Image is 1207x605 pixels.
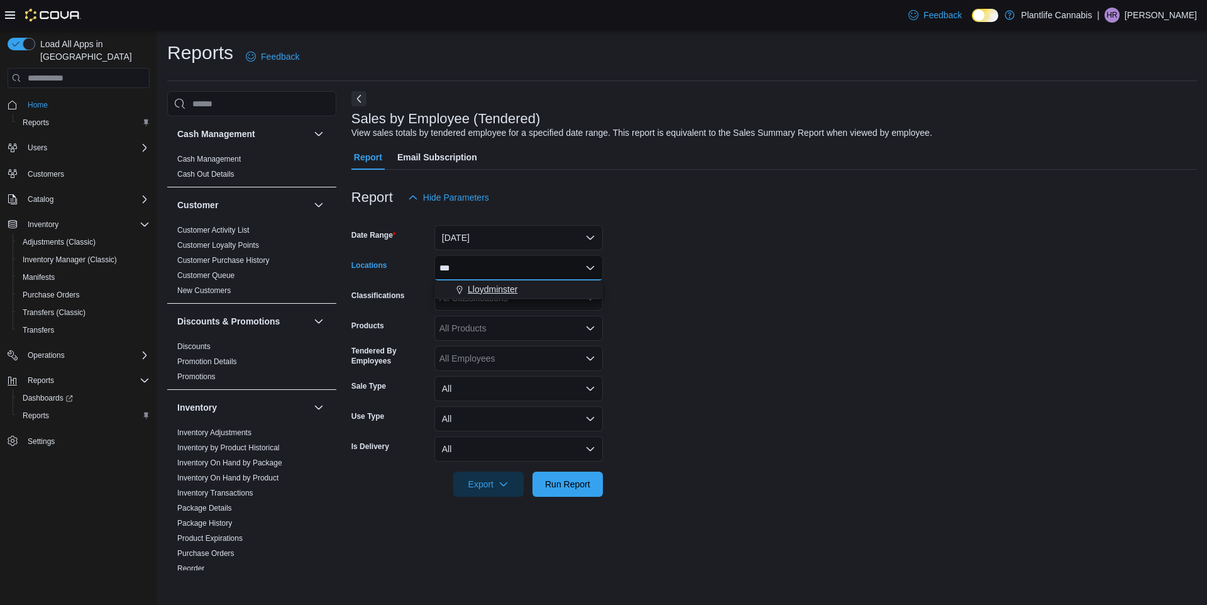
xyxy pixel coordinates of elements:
button: Reports [23,373,59,388]
button: Inventory [23,217,63,232]
nav: Complex example [8,91,150,483]
button: Home [3,96,155,114]
span: Inventory [23,217,150,232]
button: Users [3,139,155,157]
span: Customers [23,165,150,181]
span: Report [354,145,382,170]
button: Reports [3,372,155,389]
h3: Customer [177,199,218,211]
a: New Customers [177,286,231,295]
span: Inventory [28,219,58,230]
a: Package Details [177,504,232,513]
a: Dashboards [13,389,155,407]
a: Inventory Manager (Classic) [18,252,122,267]
button: Inventory [311,400,326,415]
button: Users [23,140,52,155]
span: Package Details [177,503,232,513]
a: Feedback [241,44,304,69]
span: Transfers (Classic) [23,308,85,318]
span: Operations [28,350,65,360]
button: All [434,406,603,431]
span: Operations [23,348,150,363]
button: Hide Parameters [403,185,494,210]
p: [PERSON_NAME] [1125,8,1197,23]
a: Inventory On Hand by Product [177,474,278,482]
button: Adjustments (Classic) [13,233,155,251]
span: Promotion Details [177,357,237,367]
a: Product Expirations [177,534,243,543]
button: Transfers (Classic) [13,304,155,321]
div: Haley Russell [1105,8,1120,23]
span: Purchase Orders [177,548,234,558]
span: Catalog [23,192,150,207]
label: Products [351,321,384,331]
button: Run Report [532,472,603,497]
button: Inventory Manager (Classic) [13,251,155,269]
span: New Customers [177,286,231,296]
span: Transfers [18,323,150,338]
div: Customer [167,223,336,303]
span: Purchase Orders [18,287,150,302]
label: Tendered By Employees [351,346,429,366]
span: Reports [23,373,150,388]
p: Plantlife Cannabis [1021,8,1092,23]
span: Reports [18,408,150,423]
span: Promotions [177,372,216,382]
span: Users [23,140,150,155]
a: Cash Out Details [177,170,234,179]
span: Package History [177,518,232,528]
span: Inventory Adjustments [177,428,251,438]
a: Customer Loyalty Points [177,241,259,250]
a: Inventory Adjustments [177,428,251,437]
input: Dark Mode [972,9,998,22]
button: Cash Management [177,128,309,140]
a: Package History [177,519,232,528]
span: Settings [23,433,150,449]
span: Dashboards [23,393,73,403]
span: Manifests [23,272,55,282]
button: Next [351,91,367,106]
span: Feedback [261,50,299,63]
span: Customer Activity List [177,225,250,235]
button: Reports [13,114,155,131]
img: Cova [25,9,81,21]
span: Inventory On Hand by Package [177,458,282,468]
span: Run Report [545,478,590,491]
span: Customer Queue [177,270,234,280]
button: Customer [177,199,309,211]
span: Purchase Orders [23,290,80,300]
a: Inventory On Hand by Package [177,458,282,467]
h1: Reports [167,40,233,65]
span: Discounts [177,341,211,352]
span: Transfers (Classic) [18,305,150,320]
a: Customer Purchase History [177,256,270,265]
a: Promotions [177,372,216,381]
button: Purchase Orders [13,286,155,304]
label: Locations [351,260,387,270]
span: Cash Management [177,154,241,164]
a: Settings [23,434,60,449]
span: Home [28,100,48,110]
button: Operations [23,348,70,363]
span: Customers [28,169,64,179]
span: Adjustments (Classic) [23,237,96,247]
a: Purchase Orders [177,549,234,558]
span: Hide Parameters [423,191,489,204]
button: Close list of options [585,263,595,273]
a: Feedback [903,3,967,28]
button: Lloydminster [434,280,603,299]
span: Customer Purchase History [177,255,270,265]
a: Customer Activity List [177,226,250,235]
span: Inventory Manager (Classic) [23,255,117,265]
a: Dashboards [18,391,78,406]
a: Home [23,97,53,113]
span: Reports [23,411,49,421]
a: Reports [18,115,54,130]
button: Inventory [177,401,309,414]
span: Adjustments (Classic) [18,235,150,250]
button: All [434,436,603,462]
span: Dashboards [18,391,150,406]
button: Customer [311,197,326,213]
h3: Report [351,190,393,205]
p: | [1097,8,1100,23]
